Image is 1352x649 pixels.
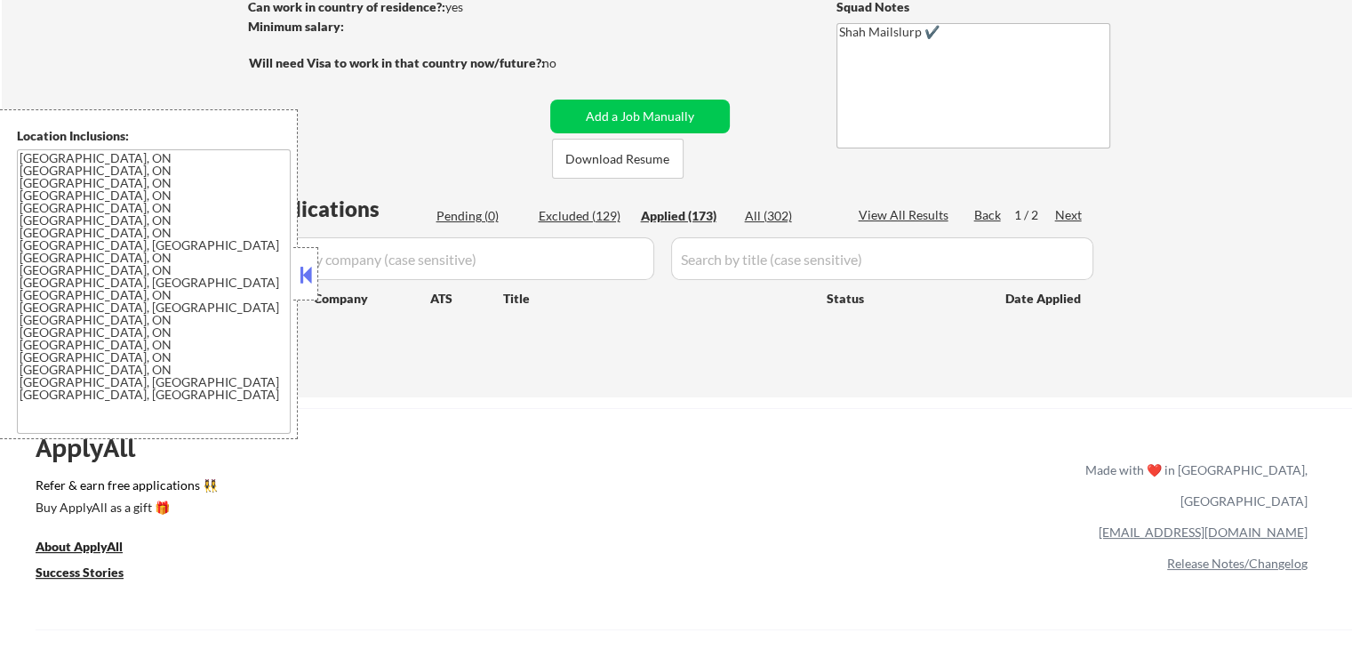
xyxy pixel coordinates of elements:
[36,501,213,514] div: Buy ApplyAll as a gift 🎁
[36,539,123,554] u: About ApplyAll
[550,100,730,133] button: Add a Job Manually
[254,198,430,220] div: Applications
[671,237,1093,280] input: Search by title (case sensitive)
[430,290,503,308] div: ATS
[36,479,714,498] a: Refer & earn free applications 👯‍♀️
[1005,290,1084,308] div: Date Applied
[36,537,148,559] a: About ApplyAll
[254,237,654,280] input: Search by company (case sensitive)
[314,290,430,308] div: Company
[539,207,628,225] div: Excluded (129)
[1099,525,1308,540] a: [EMAIL_ADDRESS][DOMAIN_NAME]
[641,207,730,225] div: Applied (173)
[249,55,545,70] strong: Will need Visa to work in that country now/future?:
[248,19,344,34] strong: Minimum salary:
[745,207,834,225] div: All (302)
[1055,206,1084,224] div: Next
[36,563,148,585] a: Success Stories
[827,282,980,314] div: Status
[1078,454,1308,517] div: Made with ❤️ in [GEOGRAPHIC_DATA], [GEOGRAPHIC_DATA]
[974,206,1003,224] div: Back
[552,139,684,179] button: Download Resume
[17,127,291,145] div: Location Inclusions:
[542,54,593,72] div: no
[436,207,525,225] div: Pending (0)
[1167,556,1308,571] a: Release Notes/Changelog
[859,206,954,224] div: View All Results
[1014,206,1055,224] div: 1 / 2
[503,290,810,308] div: Title
[36,565,124,580] u: Success Stories
[36,433,156,463] div: ApplyAll
[36,498,213,520] a: Buy ApplyAll as a gift 🎁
